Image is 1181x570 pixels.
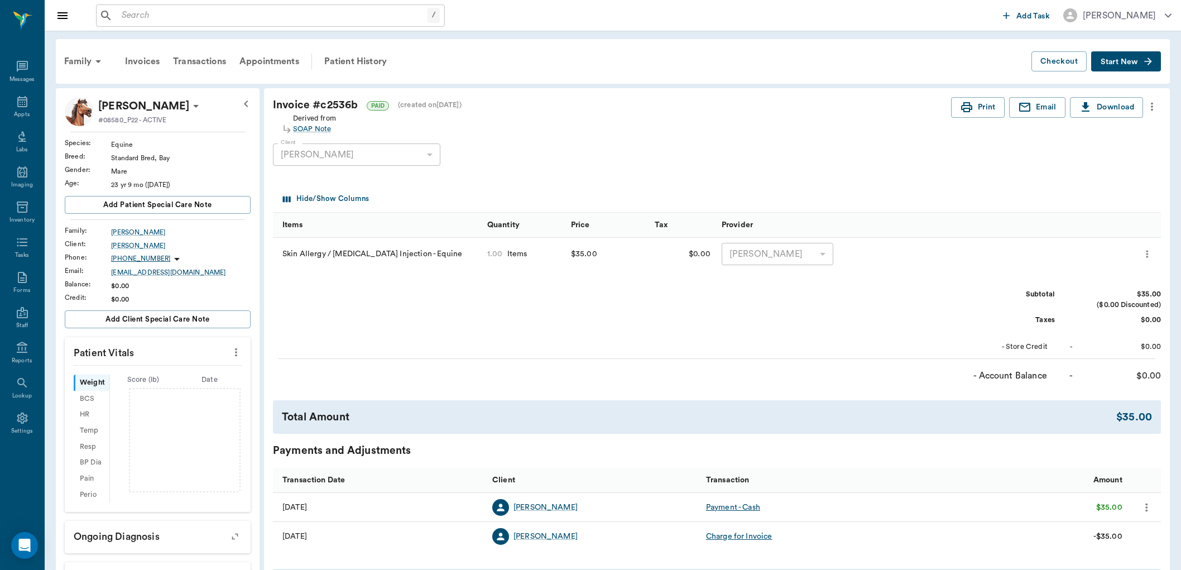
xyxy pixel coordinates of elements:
div: [PERSON_NAME] [273,143,440,166]
p: #08580_P22 - ACTIVE [98,115,166,125]
div: Pain [74,471,109,487]
div: Client [492,464,515,496]
div: Invoice # c2536b [273,97,951,113]
div: Transaction Date [273,468,487,493]
div: $0.00 [1077,369,1161,382]
div: BP Dia [74,455,109,471]
button: Add patient Special Care Note [65,196,251,214]
div: Amount [1093,464,1122,496]
a: [PERSON_NAME] [513,531,578,542]
button: more [1139,245,1155,264]
div: Inventory [9,216,35,224]
button: more [1137,498,1155,517]
div: Quantity [487,209,520,241]
div: Total Amount [282,409,1116,425]
button: Print [951,97,1005,118]
div: Derived from [293,111,336,135]
div: Balance : [65,279,111,289]
div: Open Intercom Messenger [11,532,38,559]
div: Forms [13,286,30,295]
div: Payment - Cash [706,502,760,513]
div: / [428,8,440,23]
input: Search [117,8,428,23]
label: Client [281,138,296,146]
div: Resp [74,439,109,455]
div: - [1070,342,1073,352]
div: Messages [9,75,35,84]
div: Phone : [65,252,111,262]
div: Perio [74,487,109,503]
div: Imaging [11,181,33,189]
div: Taxes [971,315,1055,325]
div: Standard Bred, Bay [111,153,251,163]
div: Transaction [700,468,914,493]
a: Invoices [118,48,166,75]
button: Add client Special Care Note [65,310,251,328]
div: Family [57,48,112,75]
button: more [1143,97,1161,116]
div: Provider [716,212,925,237]
div: 05/30/25 [282,502,307,513]
a: [EMAIL_ADDRESS][DOMAIN_NAME] [111,267,251,277]
div: $35.00 [1077,289,1161,300]
button: Checkout [1031,51,1087,72]
button: Add Task [998,5,1054,26]
a: SOAP Note [293,124,336,135]
a: Transactions [166,48,233,75]
div: Appts [14,111,30,119]
div: Charge for Invoice [706,531,772,542]
div: Date [176,375,243,385]
div: Client [487,468,700,493]
div: -$35.00 [1093,531,1122,542]
div: $35.00 [1096,502,1122,513]
a: [PERSON_NAME] [513,502,578,513]
div: Settings [11,427,33,435]
a: [PERSON_NAME] [111,241,251,251]
div: Amount [914,468,1128,493]
div: $35.00 [1116,409,1152,425]
div: Payments and Adjustments [273,443,1161,459]
div: Weight [74,375,109,391]
div: Labs [16,146,28,154]
div: Mare [111,166,251,176]
a: Patient History [318,48,393,75]
div: Credit : [65,293,111,303]
div: (created on [DATE] ) [398,100,462,111]
div: Temp [74,423,109,439]
div: Skin Allergy / [MEDICAL_DATA] Injection - Equine [273,238,482,271]
div: $0.00 [111,294,251,304]
div: Subtotal [971,289,1055,300]
div: Tasks [15,251,29,260]
div: Tax [649,212,716,237]
div: Email : [65,266,111,276]
span: Add patient Special Care Note [103,199,212,211]
div: BCS [74,391,109,407]
div: Tax [655,209,668,241]
div: Items [282,209,303,241]
button: Start New [1091,51,1161,72]
div: $35.00 [571,246,597,262]
p: Ongoing diagnosis [65,521,251,549]
div: 1.00 [487,248,503,260]
span: PAID [367,102,388,110]
div: Score ( lb ) [110,375,176,385]
div: Client : [65,239,111,249]
a: Appointments [233,48,306,75]
button: more [227,343,245,362]
div: $0.00 [649,238,716,271]
div: Transaction [706,464,750,496]
div: Reports [12,357,32,365]
button: Select columns [280,190,372,208]
button: Download [1070,97,1143,118]
div: Provider [722,209,753,241]
div: Age : [65,178,111,188]
a: [PERSON_NAME] [111,227,251,237]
